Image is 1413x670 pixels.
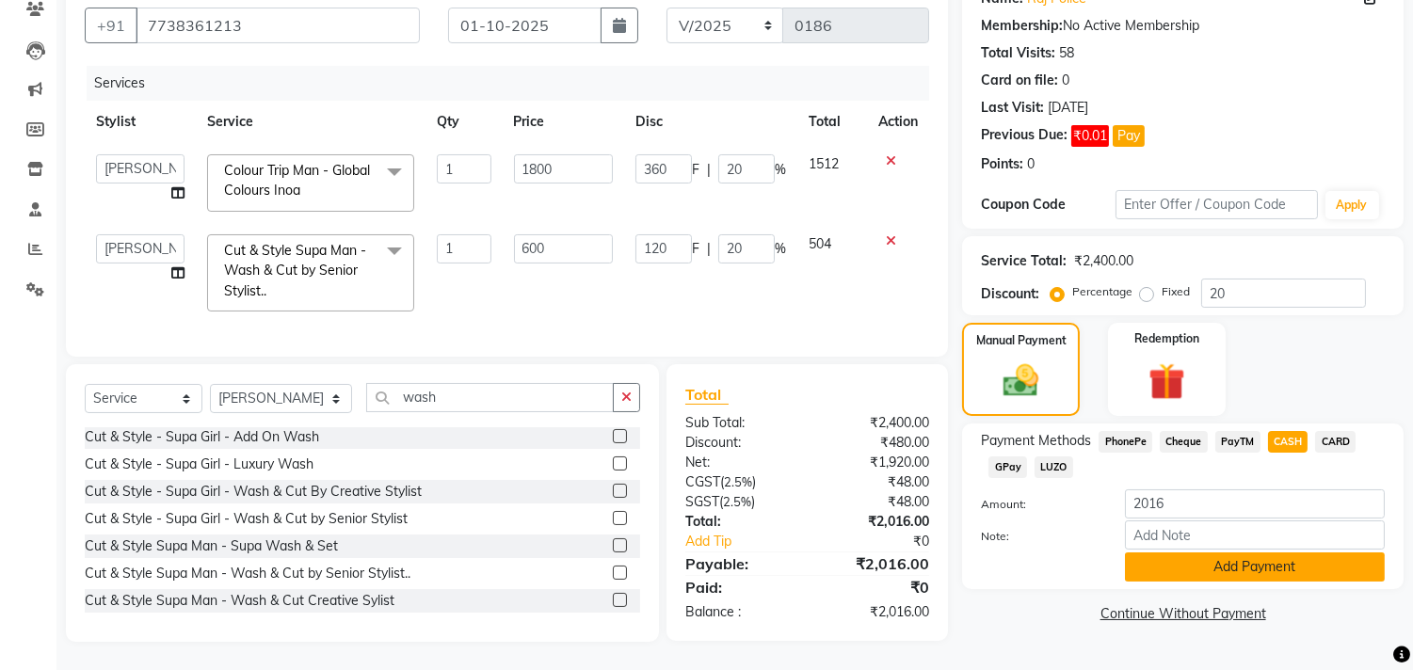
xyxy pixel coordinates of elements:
[967,528,1111,545] label: Note:
[981,98,1044,118] div: Last Visit:
[136,8,420,43] input: Search by Name/Mobile/Email/Code
[1116,190,1317,219] input: Enter Offer / Coupon Code
[1125,520,1385,550] input: Add Note
[85,564,410,583] div: Cut & Style Supa Man - Wash & Cut by Senior Stylist..
[671,472,808,492] div: ( )
[988,456,1027,478] span: GPay
[981,431,1091,451] span: Payment Methods
[366,383,614,412] input: Search or Scan
[1048,98,1088,118] div: [DATE]
[1125,489,1385,518] input: Amount
[85,427,319,447] div: Cut & Style - Supa Girl - Add On Wash
[808,576,944,598] div: ₹0
[724,474,752,489] span: 2.5%
[981,154,1023,174] div: Points:
[797,101,867,143] th: Total
[707,160,711,180] span: |
[808,453,944,472] div: ₹1,920.00
[981,125,1068,147] div: Previous Due:
[224,242,366,299] span: Cut & Style Supa Man - Wash & Cut by Senior Stylist..
[671,602,808,622] div: Balance :
[85,101,196,143] th: Stylist
[503,101,624,143] th: Price
[981,43,1055,63] div: Total Visits:
[85,591,394,611] div: Cut & Style Supa Man - Wash & Cut Creative Sylist
[1071,125,1109,147] span: ₹0.01
[1268,431,1309,453] span: CASH
[671,512,808,532] div: Total:
[808,472,944,492] div: ₹48.00
[85,536,338,556] div: Cut & Style Supa Man - Supa Wash & Set
[981,71,1058,90] div: Card on file:
[671,433,808,453] div: Discount:
[671,453,808,472] div: Net:
[685,385,729,405] span: Total
[1027,154,1035,174] div: 0
[808,552,944,575] div: ₹2,016.00
[624,101,797,143] th: Disc
[85,455,313,474] div: Cut & Style - Supa Girl - Luxury Wash
[85,509,408,529] div: Cut & Style - Supa Girl - Wash & Cut by Senior Stylist
[300,182,309,199] a: x
[967,496,1111,513] label: Amount:
[830,532,944,551] div: ₹0
[671,413,808,433] div: Sub Total:
[671,576,808,598] div: Paid:
[976,332,1067,349] label: Manual Payment
[808,602,944,622] div: ₹2,016.00
[1134,330,1199,347] label: Redemption
[723,494,751,509] span: 2.5%
[1125,552,1385,582] button: Add Payment
[692,239,699,259] span: F
[1099,431,1152,453] span: PhonePe
[1113,125,1145,147] button: Pay
[981,251,1067,271] div: Service Total:
[809,155,839,172] span: 1512
[426,101,502,143] th: Qty
[1074,251,1133,271] div: ₹2,400.00
[1062,71,1069,90] div: 0
[707,239,711,259] span: |
[87,66,943,101] div: Services
[808,512,944,532] div: ₹2,016.00
[1325,191,1379,219] button: Apply
[1315,431,1356,453] span: CARD
[85,8,137,43] button: +91
[1035,456,1073,478] span: LUZO
[266,282,275,299] a: x
[671,492,808,512] div: ( )
[808,413,944,433] div: ₹2,400.00
[685,493,719,510] span: SGST
[671,552,808,575] div: Payable:
[981,16,1385,36] div: No Active Membership
[85,482,422,502] div: Cut & Style - Supa Girl - Wash & Cut By Creative Stylist
[1215,431,1260,453] span: PayTM
[1137,359,1196,405] img: _gift.svg
[196,101,426,143] th: Service
[692,160,699,180] span: F
[775,239,786,259] span: %
[981,284,1039,304] div: Discount:
[981,195,1116,215] div: Coupon Code
[1162,283,1190,300] label: Fixed
[671,532,830,551] a: Add Tip
[685,473,720,490] span: CGST
[808,433,944,453] div: ₹480.00
[775,160,786,180] span: %
[1059,43,1074,63] div: 58
[966,604,1400,624] a: Continue Without Payment
[808,492,944,512] div: ₹48.00
[224,162,370,199] span: Colour Trip Man - Global Colours Inoa
[1072,283,1132,300] label: Percentage
[809,235,831,252] span: 504
[981,16,1063,36] div: Membership:
[867,101,929,143] th: Action
[992,360,1049,401] img: _cash.svg
[1160,431,1208,453] span: Cheque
